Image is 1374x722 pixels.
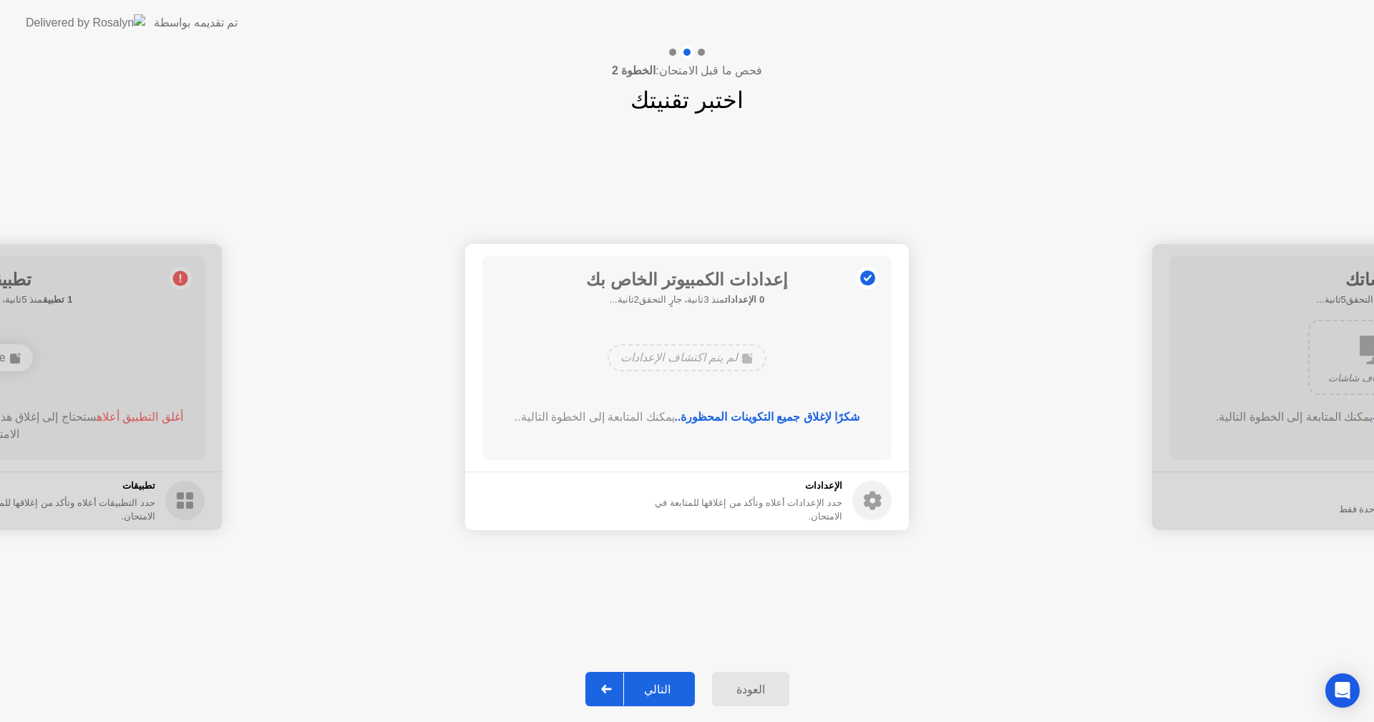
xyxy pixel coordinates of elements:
b: الخطوة 2 [612,64,656,77]
b: شكرًا لإغلاق جميع التكوينات المحظورة.. [675,411,860,423]
div: التالي [624,683,691,696]
div: حدد الإعدادات أعلاه وتأكد من إغلاقها للمتابعة في الامتحان. [625,496,842,523]
h4: فحص ما قبل الامتحان: [612,62,762,79]
button: العودة [712,672,789,706]
div: Open Intercom Messenger [1325,673,1360,708]
button: التالي [585,672,695,706]
div: تم تقديمه بواسطة [154,14,238,31]
div: العودة [716,683,785,696]
img: Delivered by Rosalyn [26,14,145,31]
h5: منذ 3ثانية، جارٍ التحقق2ثانية... [586,293,788,307]
h1: اختبر تقنيتك [630,83,744,117]
h5: الإعدادات [625,479,842,493]
div: يمكنك المتابعة إلى الخطوة التالية.. [503,409,872,426]
b: 0 الإعدادات [725,294,764,305]
div: لم يتم اكتشاف الإعدادات [608,344,766,371]
h1: إعدادات الكمبيوتر الخاص بك [586,267,788,293]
